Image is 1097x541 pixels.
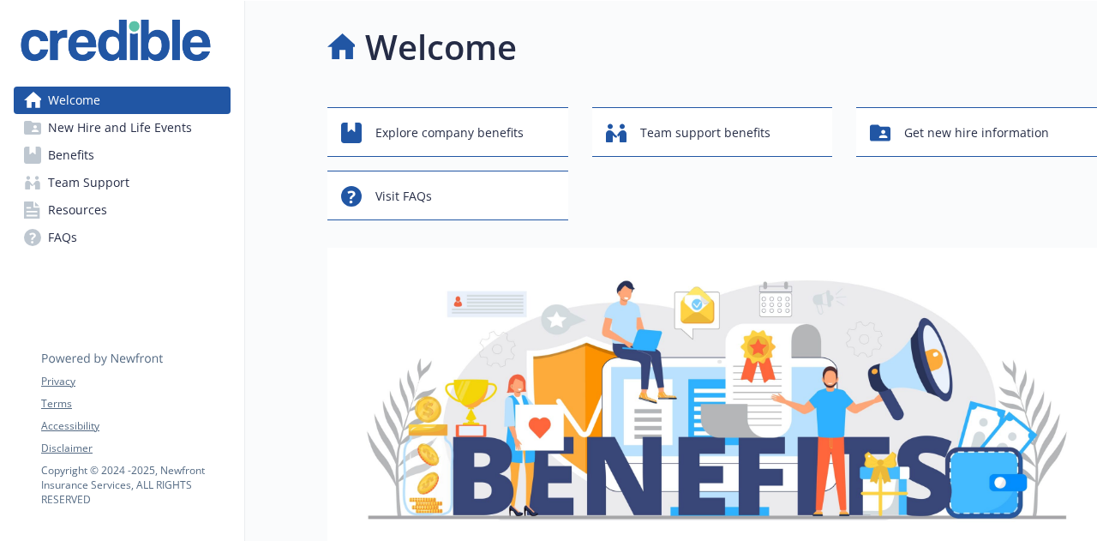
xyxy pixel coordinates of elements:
[856,107,1097,157] button: Get new hire information
[14,224,231,251] a: FAQs
[41,396,230,412] a: Terms
[48,114,192,141] span: New Hire and Life Events
[48,169,129,196] span: Team Support
[48,87,100,114] span: Welcome
[14,87,231,114] a: Welcome
[41,374,230,389] a: Privacy
[41,441,230,456] a: Disclaimer
[327,107,568,157] button: Explore company benefits
[375,117,524,149] span: Explore company benefits
[640,117,770,149] span: Team support benefits
[14,169,231,196] a: Team Support
[48,196,107,224] span: Resources
[365,21,517,73] h1: Welcome
[41,463,230,507] p: Copyright © 2024 - 2025 , Newfront Insurance Services, ALL RIGHTS RESERVED
[375,180,432,213] span: Visit FAQs
[14,141,231,169] a: Benefits
[327,171,568,220] button: Visit FAQs
[48,224,77,251] span: FAQs
[14,114,231,141] a: New Hire and Life Events
[904,117,1049,149] span: Get new hire information
[41,418,230,434] a: Accessibility
[14,196,231,224] a: Resources
[592,107,833,157] button: Team support benefits
[48,141,94,169] span: Benefits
